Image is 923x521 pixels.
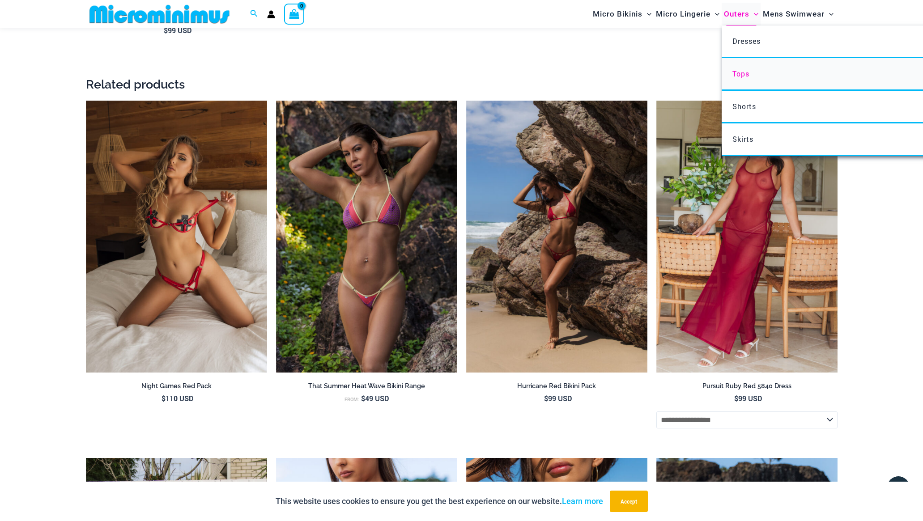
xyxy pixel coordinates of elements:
[732,134,753,144] span: Skirts
[276,382,457,390] h2: That Summer Heat Wave Bikini Range
[656,101,838,373] a: Pursuit Ruby Red 5840 Dress 02Pursuit Ruby Red 5840 Dress 03Pursuit Ruby Red 5840 Dress 03
[763,3,825,25] span: Mens Swimwear
[591,3,654,25] a: Micro BikinisMenu ToggleMenu Toggle
[466,101,647,373] a: Hurricane Red 3277 Tri Top 4277 Thong Bottom 05Hurricane Red 3277 Tri Top 4277 Thong Bottom 06Hur...
[164,25,168,35] span: $
[276,101,457,373] img: That Summer Heat Wave 3063 Tri Top 4303 Micro Bottom 01
[562,496,603,506] a: Learn more
[276,382,457,394] a: That Summer Heat Wave Bikini Range
[734,394,738,403] span: $
[825,3,834,25] span: Menu Toggle
[86,4,233,24] img: MM SHOP LOGO FLAT
[250,8,258,20] a: Search icon link
[361,394,389,403] bdi: 49 USD
[656,3,710,25] span: Micro Lingerie
[544,394,548,403] span: $
[589,1,838,27] nav: Site Navigation
[732,102,756,111] span: Shorts
[749,3,758,25] span: Menu Toggle
[734,394,762,403] bdi: 99 USD
[162,394,193,403] bdi: 110 USD
[732,69,749,78] span: Tops
[732,36,761,46] span: Dresses
[276,495,603,508] p: This website uses cookies to ensure you get the best experience on our website.
[86,382,267,394] a: Night Games Red Pack
[267,10,275,18] a: Account icon link
[361,394,365,403] span: $
[345,396,359,402] span: From:
[86,101,267,373] a: Night Games Red 1133 Bralette 6133 Thong 04Night Games Red 1133 Bralette 6133 Thong 06Night Games...
[642,3,651,25] span: Menu Toggle
[656,382,838,390] h2: Pursuit Ruby Red 5840 Dress
[86,101,267,373] img: Night Games Red 1133 Bralette 6133 Thong 04
[86,382,267,390] h2: Night Games Red Pack
[722,3,761,25] a: OutersMenu ToggleMenu Toggle
[544,394,572,403] bdi: 99 USD
[654,3,722,25] a: Micro LingerieMenu ToggleMenu Toggle
[656,382,838,394] a: Pursuit Ruby Red 5840 Dress
[86,76,838,92] h2: Related products
[162,394,166,403] span: $
[466,101,647,373] img: Hurricane Red 3277 Tri Top 4277 Thong Bottom 05
[656,101,838,373] img: Pursuit Ruby Red 5840 Dress 02
[724,3,749,25] span: Outers
[284,4,305,24] a: View Shopping Cart, empty
[710,3,719,25] span: Menu Toggle
[610,491,648,512] button: Accept
[761,3,836,25] a: Mens SwimwearMenu ToggleMenu Toggle
[164,25,191,35] bdi: 99 USD
[466,382,647,394] a: Hurricane Red Bikini Pack
[466,382,647,390] h2: Hurricane Red Bikini Pack
[593,3,642,25] span: Micro Bikinis
[276,101,457,373] a: That Summer Heat Wave 3063 Tri Top 4303 Micro Bottom 01That Summer Heat Wave 3063 Tri Top 4303 Mi...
